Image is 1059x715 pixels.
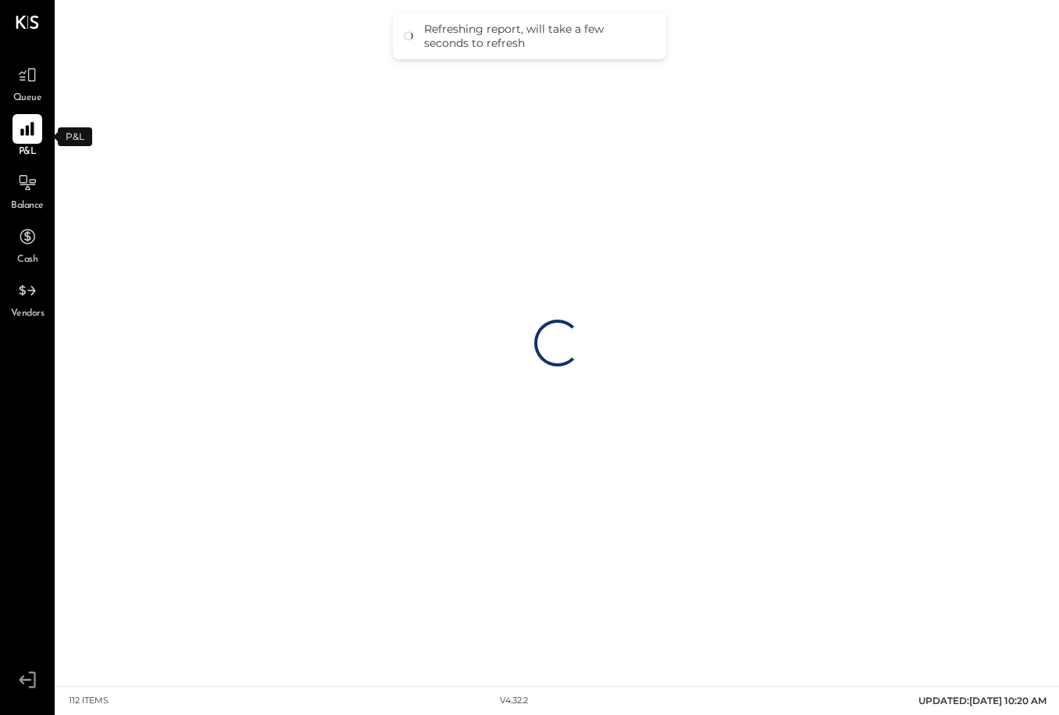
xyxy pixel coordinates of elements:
[1,60,54,105] a: Queue
[19,145,37,159] span: P&L
[1,276,54,321] a: Vendors
[58,127,92,146] div: P&L
[17,253,37,267] span: Cash
[11,199,44,213] span: Balance
[69,695,109,707] div: 112 items
[13,91,42,105] span: Queue
[1,114,54,159] a: P&L
[11,307,45,321] span: Vendors
[500,695,528,707] div: v 4.32.2
[918,695,1047,706] span: UPDATED: [DATE] 10:20 AM
[424,22,651,50] div: Refreshing report, will take a few seconds to refresh
[1,168,54,213] a: Balance
[1,222,54,267] a: Cash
